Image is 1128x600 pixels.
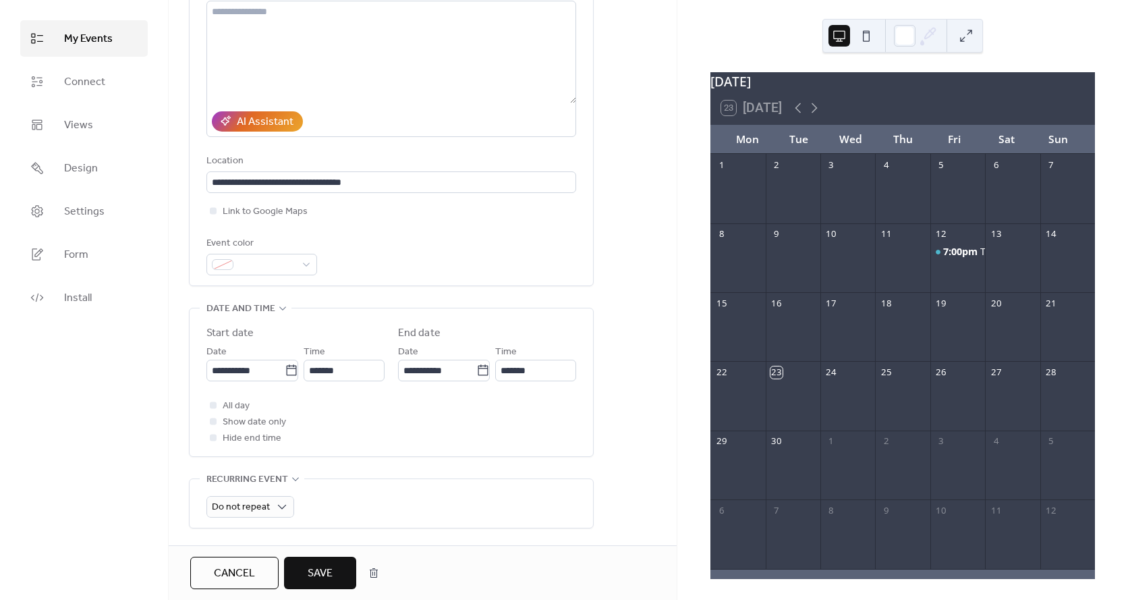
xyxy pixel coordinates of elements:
[64,290,92,306] span: Install
[308,566,333,582] span: Save
[1032,125,1084,154] div: Sun
[929,125,981,154] div: Fri
[721,125,773,154] div: Mon
[880,435,893,447] div: 2
[770,159,783,171] div: 2
[64,117,93,134] span: Views
[206,236,314,252] div: Event color
[990,366,1002,379] div: 27
[398,344,418,360] span: Date
[237,114,293,130] div: AI Assistant
[825,435,837,447] div: 1
[880,297,893,309] div: 18
[206,325,254,342] div: Start date
[935,228,947,240] div: 12
[825,125,877,154] div: Wed
[284,557,356,589] button: Save
[223,398,250,414] span: All day
[1045,297,1057,309] div: 21
[770,297,783,309] div: 16
[825,297,837,309] div: 17
[206,472,288,488] span: Recurring event
[990,159,1002,171] div: 6
[20,150,148,186] a: Design
[20,279,148,316] a: Install
[990,435,1002,447] div: 4
[877,125,929,154] div: Thu
[825,228,837,240] div: 10
[825,504,837,516] div: 8
[710,72,1095,92] div: [DATE]
[1045,504,1057,516] div: 12
[715,435,727,447] div: 29
[880,159,893,171] div: 4
[20,193,148,229] a: Settings
[223,431,281,447] span: Hide end time
[770,366,783,379] div: 23
[206,543,266,560] span: Event image
[223,204,308,220] span: Link to Google Maps
[990,297,1002,309] div: 20
[64,204,105,220] span: Settings
[770,228,783,240] div: 9
[935,297,947,309] div: 19
[64,74,105,90] span: Connect
[980,245,1104,258] div: Tipsy Yeti Restaurant & Bar
[935,159,947,171] div: 5
[943,245,980,258] span: 7:00pm
[770,504,783,516] div: 7
[1045,159,1057,171] div: 7
[990,228,1002,240] div: 13
[1045,366,1057,379] div: 28
[715,159,727,171] div: 1
[1045,228,1057,240] div: 14
[825,366,837,379] div: 24
[825,159,837,171] div: 3
[980,125,1032,154] div: Sat
[223,414,286,431] span: Show date only
[212,111,303,132] button: AI Assistant
[935,366,947,379] div: 26
[64,247,88,263] span: Form
[20,63,148,100] a: Connect
[214,566,255,582] span: Cancel
[990,504,1002,516] div: 11
[880,228,893,240] div: 11
[935,435,947,447] div: 3
[715,228,727,240] div: 8
[715,366,727,379] div: 22
[20,107,148,143] a: Views
[64,161,98,177] span: Design
[398,325,441,342] div: End date
[880,504,893,516] div: 9
[190,557,279,589] button: Cancel
[64,31,113,47] span: My Events
[20,236,148,273] a: Form
[715,297,727,309] div: 15
[880,366,893,379] div: 25
[1045,435,1057,447] div: 5
[495,344,517,360] span: Time
[206,344,227,360] span: Date
[930,245,985,258] div: Tipsy Yeti Restaurant & Bar
[935,504,947,516] div: 10
[206,301,275,317] span: Date and time
[206,153,573,169] div: Location
[773,125,825,154] div: Tue
[715,504,727,516] div: 6
[212,498,270,516] span: Do not repeat
[770,435,783,447] div: 30
[304,344,325,360] span: Time
[20,20,148,57] a: My Events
